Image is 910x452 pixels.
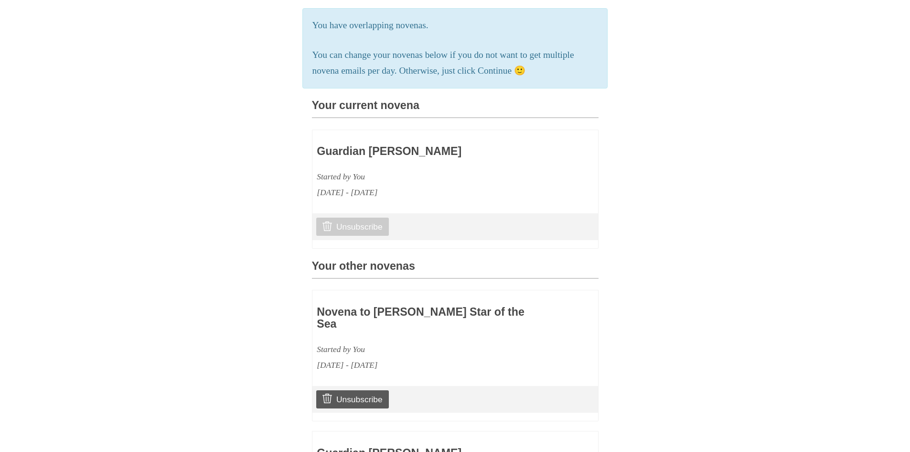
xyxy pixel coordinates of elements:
[317,145,537,158] h3: Guardian [PERSON_NAME]
[317,306,537,331] h3: Novena to [PERSON_NAME] Star of the Sea
[317,342,537,357] div: Started by You
[312,260,599,279] h3: Your other novenas
[312,18,598,33] p: You have overlapping novenas.
[312,99,599,118] h3: Your current novena
[317,185,537,200] div: [DATE] - [DATE]
[316,390,388,408] a: Unsubscribe
[317,169,537,185] div: Started by You
[312,47,598,79] p: You can change your novenas below if you do not want to get multiple novena emails per day. Other...
[316,218,388,236] a: Unsubscribe
[317,357,537,373] div: [DATE] - [DATE]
